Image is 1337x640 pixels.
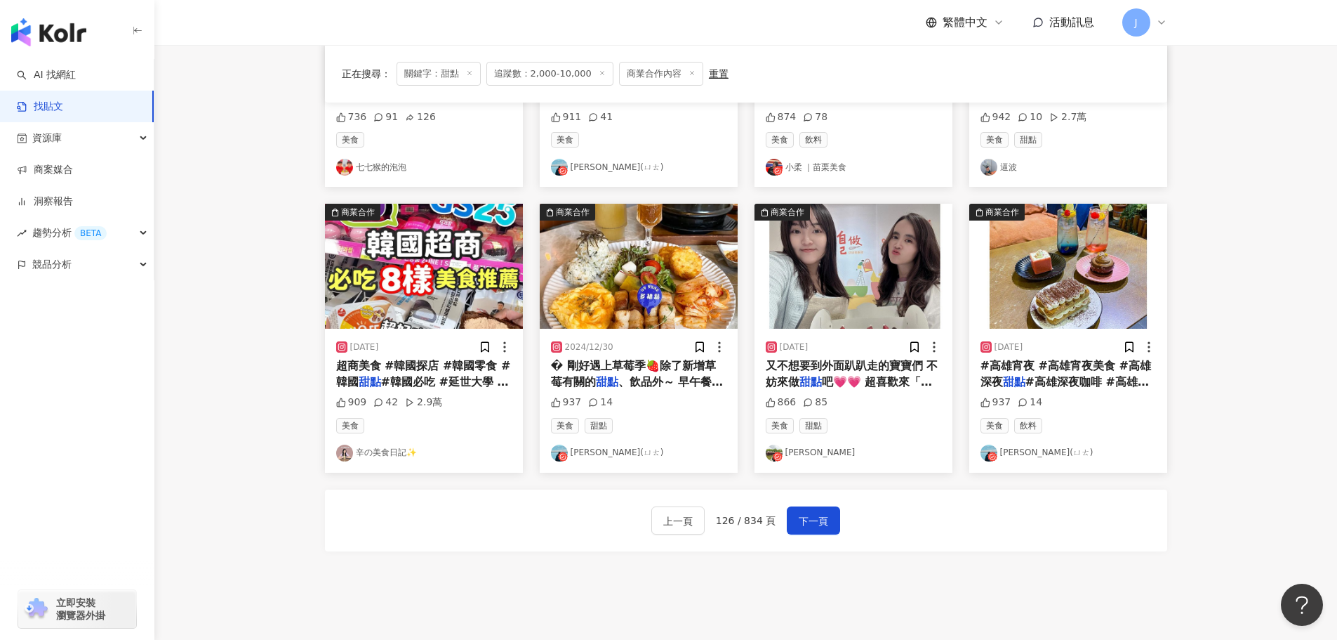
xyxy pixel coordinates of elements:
span: J [1134,15,1137,30]
a: KOL Avatar小柔 ｜苗栗美食 [766,159,941,176]
span: #高雄深夜咖啡 #高雄深夜咖啡廳 [980,375,1149,404]
mark: 甜點 [1003,375,1025,388]
span: 活動訊息 [1049,15,1094,29]
span: rise [17,228,27,238]
a: chrome extension立即安裝 瀏覽器外掛 [18,590,136,628]
img: post-image [540,204,738,329]
div: 736 [336,110,367,124]
div: [DATE] [350,341,379,353]
span: 美食 [336,418,364,433]
span: 美食 [551,132,579,148]
div: 10 [1018,110,1042,124]
a: 商案媒合 [17,163,73,177]
img: post-image [969,204,1167,329]
img: KOL Avatar [336,445,353,462]
span: 吧💗💗 超喜歡來「自己做烘焙聚 [766,375,933,404]
div: post-image商業合作 [969,204,1167,329]
div: 商業合作 [556,205,590,219]
span: 美食 [551,418,579,433]
span: 商業合作內容 [619,62,703,86]
div: 42 [373,396,398,410]
span: 甜點 [799,418,827,433]
span: 又不想要到外面趴趴走的寶寶們 不妨來做 [766,359,938,388]
img: KOL Avatar [766,445,783,462]
span: #高雄宵夜 #高雄宵夜美食 #高雄深夜 [980,359,1151,388]
span: 立即安裝 瀏覽器外掛 [56,596,105,622]
div: 14 [1018,396,1042,410]
span: 追蹤數：2,000-10,000 [486,62,613,86]
a: KOL Avatar[PERSON_NAME](ㄩㄊ) [551,159,726,176]
div: [DATE] [995,341,1023,353]
div: 866 [766,396,797,410]
mark: 甜點 [359,375,381,388]
div: 14 [588,396,613,410]
div: 78 [803,110,827,124]
a: KOL Avatar七七猴的泡泡 [336,159,512,176]
div: 商業合作 [341,205,375,219]
span: 下一頁 [799,513,828,530]
span: 飲料 [799,132,827,148]
button: 下一頁 [787,507,840,535]
a: KOL Avatar辛の美食日記✨ [336,445,512,462]
span: 趨勢分析 [32,217,107,249]
div: 942 [980,110,1011,124]
span: � 剛好遇上草莓季🍓除了新增草莓有關的 [551,359,716,388]
div: 937 [980,396,1011,410]
div: 911 [551,110,582,124]
a: KOL Avatar[PERSON_NAME](ㄩㄊ) [551,445,726,462]
div: 2.7萬 [1049,110,1086,124]
a: 洞察報告 [17,195,73,209]
div: post-image商業合作 [540,204,738,329]
span: 競品分析 [32,249,72,280]
span: 上一頁 [663,513,693,530]
div: 商業合作 [985,205,1019,219]
span: 美食 [980,418,1009,433]
img: KOL Avatar [551,445,568,462]
img: KOL Avatar [980,445,997,462]
div: 126 [405,110,436,124]
a: KOL Avatar[PERSON_NAME](ㄩㄊ) [980,445,1156,462]
span: 美食 [336,132,364,148]
div: 2024/12/30 [565,341,613,353]
span: 飲料 [1014,418,1042,433]
div: 91 [373,110,398,124]
span: 美食 [980,132,1009,148]
div: 商業合作 [771,205,804,219]
span: 、飲品外～ 早午餐、韓式湯飯以及開胃 [551,375,724,404]
span: 126 / 834 頁 [716,515,776,526]
mark: 甜點 [799,375,822,388]
span: #韓國必吃 #延世大學 #韓國超商 [336,375,509,404]
a: KOL Avatar[PERSON_NAME] [766,445,941,462]
div: [DATE] [780,341,809,353]
div: 41 [588,110,613,124]
div: 重置 [709,68,729,79]
div: BETA [74,226,107,240]
div: 85 [803,396,827,410]
a: 找貼文 [17,100,63,114]
div: 937 [551,396,582,410]
span: 美食 [766,132,794,148]
a: KOL Avatar逼波 [980,159,1156,176]
img: KOL Avatar [551,159,568,176]
span: 甜點 [1014,132,1042,148]
div: 909 [336,396,367,410]
img: logo [11,18,86,46]
span: 美食 [766,418,794,433]
span: 正在搜尋 ： [342,68,391,79]
img: chrome extension [22,598,50,620]
iframe: Help Scout Beacon - Open [1281,584,1323,626]
img: KOL Avatar [980,159,997,176]
img: post-image [754,204,952,329]
div: 2.9萬 [405,396,442,410]
div: 874 [766,110,797,124]
a: searchAI 找網紅 [17,68,76,82]
span: 繁體中文 [943,15,987,30]
span: 超商美食 #韓國探店 #韓國零食 #韓國 [336,359,511,388]
img: post-image [325,204,523,329]
mark: 甜點 [596,375,618,388]
span: 關鍵字：甜點 [397,62,481,86]
div: post-image商業合作 [754,204,952,329]
img: KOL Avatar [336,159,353,176]
img: KOL Avatar [766,159,783,176]
div: post-image商業合作 [325,204,523,329]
